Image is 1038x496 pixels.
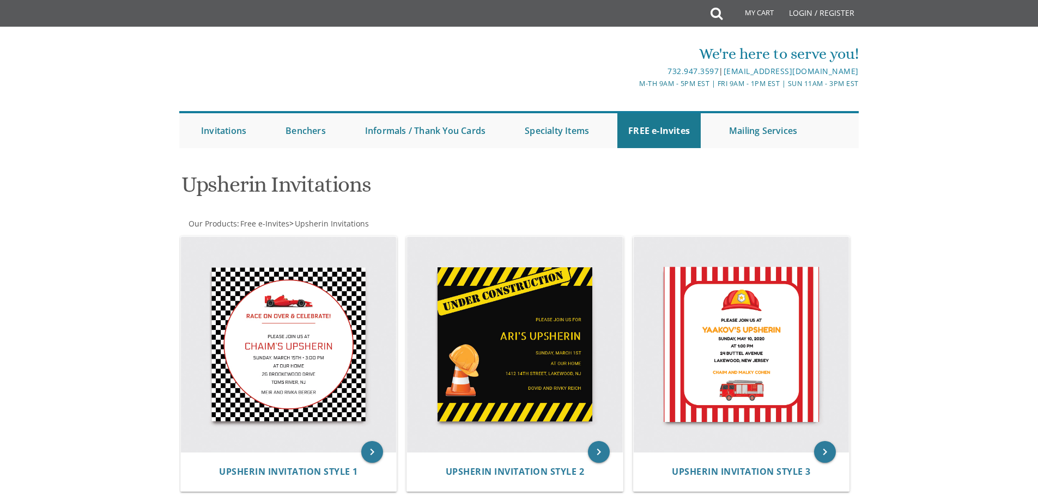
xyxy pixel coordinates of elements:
[617,113,701,148] a: FREE e-Invites
[219,466,358,477] span: Upsherin Invitation Style 1
[179,218,519,229] div: :
[407,237,623,452] img: Upsherin Invitation Style 2
[294,218,369,229] a: Upsherin Invitations
[406,78,859,89] div: M-Th 9am - 5pm EST | Fri 9am - 1pm EST | Sun 11am - 3pm EST
[667,66,719,76] a: 732.947.3597
[361,441,383,463] a: keyboard_arrow_right
[187,218,237,229] a: Our Products
[672,466,811,477] span: Upsherin Invitation Style 3
[190,113,257,148] a: Invitations
[289,218,369,229] span: >
[718,113,808,148] a: Mailing Services
[275,113,337,148] a: Benchers
[406,43,859,65] div: We're here to serve you!
[588,441,610,463] a: keyboard_arrow_right
[406,65,859,78] div: |
[446,467,585,477] a: Upsherin Invitation Style 2
[240,218,289,229] span: Free e-Invites
[181,173,626,205] h1: Upsherin Invitations
[634,237,849,452] img: Upsherin Invitation Style 3
[724,66,859,76] a: [EMAIL_ADDRESS][DOMAIN_NAME]
[446,466,585,477] span: Upsherin Invitation Style 2
[672,467,811,477] a: Upsherin Invitation Style 3
[239,218,289,229] a: Free e-Invites
[295,218,369,229] span: Upsherin Invitations
[514,113,600,148] a: Specialty Items
[219,467,358,477] a: Upsherin Invitation Style 1
[814,441,836,463] a: keyboard_arrow_right
[354,113,496,148] a: Informals / Thank You Cards
[181,237,397,452] img: Upsherin Invitation Style 1
[721,1,781,28] a: My Cart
